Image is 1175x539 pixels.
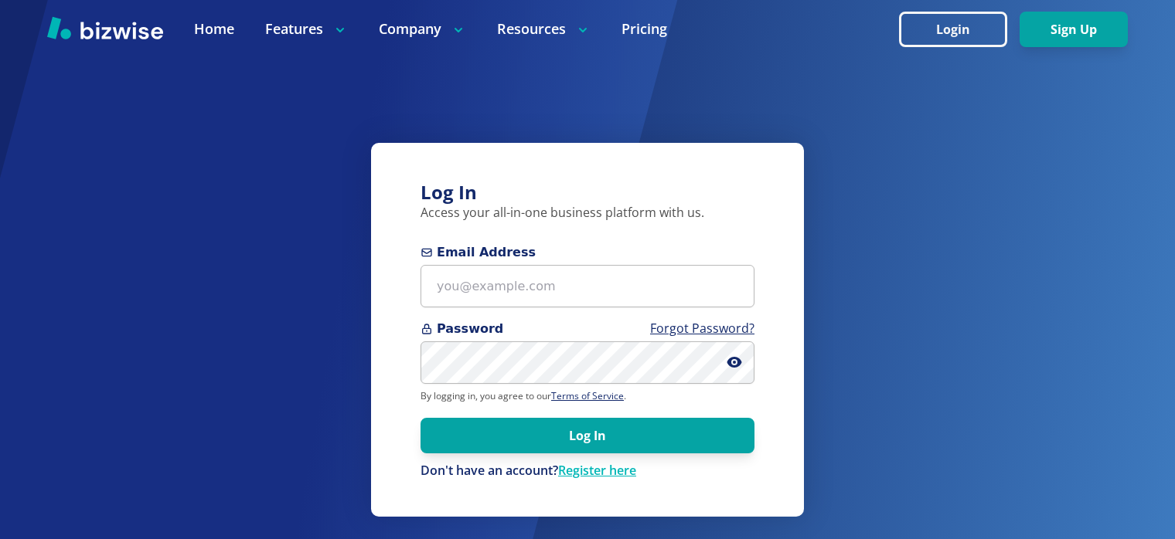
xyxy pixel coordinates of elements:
[558,462,636,479] a: Register here
[379,19,466,39] p: Company
[421,390,754,402] p: By logging in, you agree to our .
[1020,12,1128,47] button: Sign Up
[497,19,591,39] p: Resources
[899,22,1020,37] a: Login
[421,320,754,338] span: Password
[194,19,234,39] a: Home
[622,19,667,39] a: Pricing
[421,463,754,480] div: Don't have an account?Register here
[421,243,754,262] span: Email Address
[421,180,754,205] h3: Log In
[421,205,754,222] p: Access your all-in-one business platform with us.
[899,12,1007,47] button: Login
[421,418,754,453] button: Log In
[421,265,754,307] input: you@example.com
[650,320,754,337] a: Forgot Password?
[421,463,754,480] p: Don't have an account?
[47,16,163,39] img: Bizwise Logo
[1020,22,1128,37] a: Sign Up
[265,19,348,39] p: Features
[551,389,624,402] a: Terms of Service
